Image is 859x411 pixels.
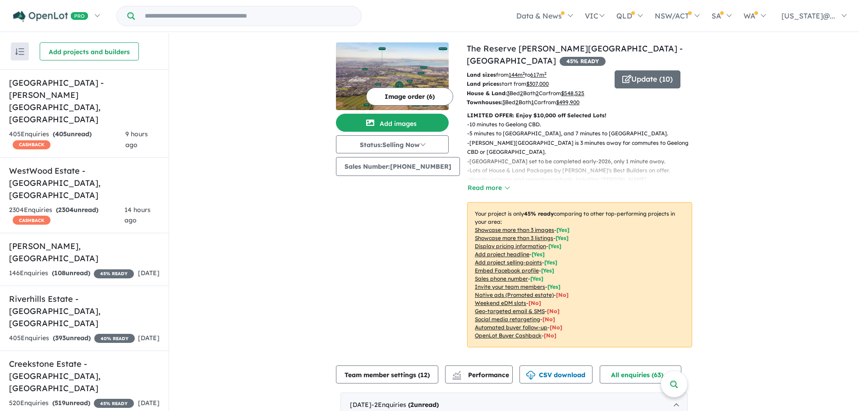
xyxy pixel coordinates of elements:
[524,210,554,217] b: 45 % ready
[475,226,554,233] u: Showcase more than 3 images
[547,308,560,314] span: [No]
[9,293,160,329] h5: Riverhills Estate - [GEOGRAPHIC_DATA] , [GEOGRAPHIC_DATA]
[13,140,51,149] span: CASHBACK
[536,90,539,97] u: 2
[531,99,534,106] u: 1
[138,269,160,277] span: [DATE]
[9,358,160,394] h5: Creekstone Estate - [GEOGRAPHIC_DATA] , [GEOGRAPHIC_DATA]
[532,251,545,258] span: [ Yes ]
[467,157,699,166] p: - [GEOGRAPHIC_DATA] set to be completed early-2026, only 1 minute away.
[137,6,359,26] input: Try estate name, suburb, builder or developer
[475,332,542,339] u: OpenLot Buyer Cashback
[519,365,593,383] button: CSV download
[454,371,509,379] span: Performance
[544,259,557,266] span: [ Yes ]
[548,243,561,249] span: [ Yes ]
[475,259,542,266] u: Add project selling-points
[525,71,547,78] span: to
[560,57,606,66] span: 45 % READY
[475,235,553,241] u: Showcase more than 3 listings
[467,129,699,138] p: - 5 minutes to [GEOGRAPHIC_DATA], and 7 minutes to [GEOGRAPHIC_DATA].
[467,43,683,66] a: The Reserve [PERSON_NAME][GEOGRAPHIC_DATA] - [GEOGRAPHIC_DATA]
[475,308,545,314] u: Geo-targeted email & SMS
[467,90,507,97] b: House & Land:
[507,90,510,97] u: 3
[600,365,681,383] button: All enquiries (63)
[467,111,692,120] p: LIMITED OFFER: Enjoy $10,000 off Selected Lots!
[9,333,135,344] div: 405 Enquir ies
[9,77,160,125] h5: [GEOGRAPHIC_DATA] - [PERSON_NAME][GEOGRAPHIC_DATA] , [GEOGRAPHIC_DATA]
[520,90,523,97] u: 2
[40,42,139,60] button: Add projects and builders
[467,80,499,87] b: Land prices
[372,401,439,409] span: - 2 Enquir ies
[475,283,545,290] u: Invite your team members
[52,399,90,407] strong: ( unread)
[475,275,528,282] u: Sales phone number
[94,399,134,408] span: 45 % READY
[475,300,526,306] u: Weekend eDM slots
[53,130,92,138] strong: ( unread)
[420,371,427,379] span: 12
[336,114,449,132] button: Add images
[9,398,134,409] div: 520 Enquir ies
[556,291,569,298] span: [No]
[561,90,584,97] u: $ 548,525
[55,130,67,138] span: 405
[475,267,539,274] u: Embed Facebook profile
[467,79,608,88] p: start from
[9,129,125,151] div: 405 Enquir ies
[9,165,160,201] h5: WestWood Estate - [GEOGRAPHIC_DATA] , [GEOGRAPHIC_DATA]
[475,316,540,323] u: Social media retargeting
[544,332,556,339] span: [No]
[530,71,547,78] u: 617 m
[467,89,608,98] p: Bed Bath Car from
[502,99,505,106] u: 3
[509,71,525,78] u: 144 m
[58,206,73,214] span: 2304
[523,71,525,76] sup: 2
[515,99,519,106] u: 2
[410,401,414,409] span: 2
[467,166,699,175] p: - Lots of House & Land Packages by [PERSON_NAME]'s Best Builders on offer.
[94,334,135,343] span: 40 % READY
[467,99,502,106] b: Townhouses:
[475,324,547,331] u: Automated buyer follow-up
[530,275,543,282] span: [ Yes ]
[556,226,570,233] span: [ Yes ]
[9,205,124,226] div: 2304 Enquir ies
[467,183,510,193] button: Read more
[453,371,461,376] img: line-chart.svg
[467,98,608,107] p: Bed Bath Car from
[124,206,151,225] span: 14 hours ago
[9,240,160,264] h5: [PERSON_NAME] , [GEOGRAPHIC_DATA]
[336,157,460,176] button: Sales Number:[PHONE_NUMBER]
[138,334,160,342] span: [DATE]
[55,399,65,407] span: 519
[53,334,91,342] strong: ( unread)
[556,99,579,106] u: $ 499,900
[467,175,699,194] p: - Nearby primary and secondary schools, including [PERSON_NAME][GEOGRAPHIC_DATA], [GEOGRAPHIC_DAT...
[475,251,529,258] u: Add project headline
[544,71,547,76] sup: 2
[56,206,98,214] strong: ( unread)
[467,70,608,79] p: from
[467,120,699,129] p: - 10 minutes to Geelong CBD.
[467,139,699,157] p: - [PERSON_NAME][GEOGRAPHIC_DATA] is 3 minutes away for commutes to Geelong CBD or [GEOGRAPHIC_DATA].
[615,70,680,88] button: Update (10)
[138,399,160,407] span: [DATE]
[52,269,90,277] strong: ( unread)
[528,300,541,306] span: [No]
[336,42,449,110] img: The Reserve Armstrong Creek Estate - Charlemont
[556,235,569,241] span: [ Yes ]
[94,269,134,278] span: 45 % READY
[366,88,453,106] button: Image order (6)
[336,365,438,383] button: Team member settings (12)
[54,269,65,277] span: 108
[467,71,496,78] b: Land sizes
[15,48,24,55] img: sort.svg
[547,283,560,290] span: [ Yes ]
[13,11,88,22] img: Openlot PRO Logo White
[55,334,66,342] span: 393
